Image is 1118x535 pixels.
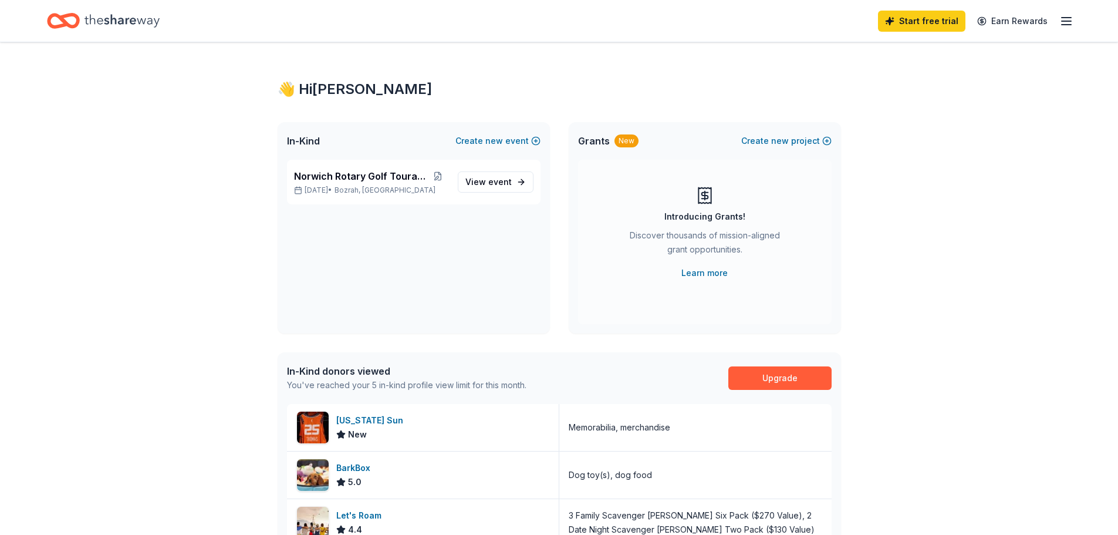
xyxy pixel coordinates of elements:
div: [US_STATE] Sun [336,413,408,428]
span: event [488,177,512,187]
span: New [348,428,367,442]
div: Memorabilia, merchandise [569,420,670,435]
span: View [465,175,512,189]
p: [DATE] • [294,186,448,195]
span: 5.0 [348,475,362,489]
img: Image for Connecticut Sun [297,412,329,443]
span: Grants [578,134,610,148]
div: BarkBox [336,461,375,475]
div: Introducing Grants! [664,210,745,224]
img: Image for BarkBox [297,459,329,491]
button: Createnewproject [741,134,832,148]
span: Bozrah, [GEOGRAPHIC_DATA] [335,186,435,195]
button: Createnewevent [455,134,541,148]
a: View event [458,171,533,193]
span: new [485,134,503,148]
span: In-Kind [287,134,320,148]
div: You've reached your 5 in-kind profile view limit for this month. [287,378,526,392]
a: Earn Rewards [970,11,1055,32]
div: Discover thousands of mission-aligned grant opportunities. [625,228,785,261]
span: new [771,134,789,148]
a: Upgrade [728,366,832,390]
div: 👋 Hi [PERSON_NAME] [278,80,841,99]
a: Learn more [681,266,728,280]
a: Start free trial [878,11,965,32]
a: Home [47,7,160,35]
span: Norwich Rotary Golf Touranment [294,169,428,183]
div: In-Kind donors viewed [287,364,526,378]
div: New [614,134,639,147]
div: Dog toy(s), dog food [569,468,652,482]
div: Let's Roam [336,509,386,523]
